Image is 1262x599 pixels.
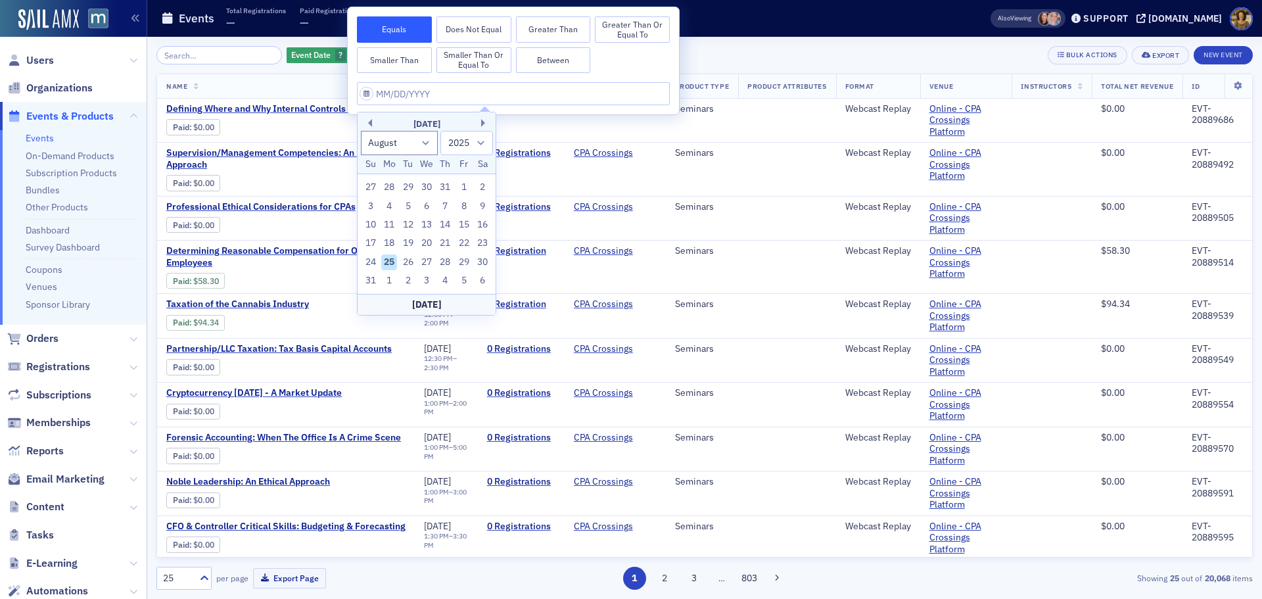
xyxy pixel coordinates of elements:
a: SailAMX [18,9,79,30]
a: Sponsor Library [26,299,90,310]
div: Choose Thursday, August 7th, 2025 [438,199,454,214]
a: Paid [173,362,189,372]
span: Taxation of the Cannabis Industry [166,299,387,310]
span: Users [26,53,54,68]
div: Choose Friday, August 15th, 2025 [456,217,472,233]
div: EVT-20889492 [1192,147,1243,170]
span: $0.00 [1101,520,1125,532]
span: Memberships [26,416,91,430]
span: : [173,495,193,505]
a: Tasks [7,528,54,542]
div: Seminars [675,299,729,310]
div: Paid: 0 - $0 [166,217,220,233]
button: Next Month [481,119,489,127]
div: Choose Wednesday, August 27th, 2025 [419,254,434,270]
span: CPA Crossings [574,299,657,310]
span: : [173,178,193,188]
div: Choose Monday, September 1st, 2025 [381,273,397,289]
div: – [424,443,468,460]
div: Choose Saturday, August 23rd, 2025 [475,235,490,251]
a: Professional Ethical Considerations for CPAs [166,201,387,213]
a: Online - CPA Crossings Platform [929,476,1003,511]
time: 12:30 PM [424,354,453,363]
span: $0.00 [1101,201,1125,212]
span: $94.34 [1101,298,1130,310]
a: 1 Registration [487,299,555,310]
div: Seminars [675,103,729,115]
a: Paid [173,276,189,286]
img: SailAMX [88,9,108,29]
div: Paid: 0 - $0 [166,359,220,375]
div: Choose Friday, August 22nd, 2025 [456,235,472,251]
a: CPA Crossings [574,245,633,257]
div: Choose Sunday, August 10th, 2025 [363,217,379,233]
span: Determining Reasonable Compensation for Owner Employees [166,245,406,268]
div: Webcast Replay [845,299,911,310]
span: : [173,451,193,461]
div: Seminars [675,147,729,159]
button: Equals [357,16,432,43]
div: Webcast Replay [845,476,911,488]
span: $94.34 [193,318,219,327]
div: Seminars [675,521,729,533]
span: : [173,276,193,286]
div: – [424,354,468,371]
span: [DATE] [424,475,451,487]
a: Users [7,53,54,68]
span: CPA Crossings [574,201,657,213]
button: Smaller Than [357,47,432,74]
div: Webcast Replay [845,521,911,533]
div: EVT-20889514 [1192,245,1243,268]
span: Reports [26,444,64,458]
span: Venue [929,82,954,91]
a: CPA Crossings [574,432,633,444]
time: 2:00 PM [424,318,449,327]
span: Tasks [26,528,54,542]
span: $0.00 [193,220,214,230]
div: [DATE] [358,118,496,131]
button: Export [1132,46,1189,64]
a: Paid [173,318,189,327]
a: Events [26,132,54,144]
time: 1:00 PM [424,398,449,408]
div: Mo [381,156,397,172]
div: Choose Sunday, August 31st, 2025 [363,273,379,289]
a: Registrations [7,360,90,374]
a: 0 Registrations [487,432,555,444]
span: : [173,540,193,550]
a: CPA Crossings [574,147,633,159]
div: Webcast Replay [845,432,911,444]
a: 0 Registrations [487,201,555,213]
div: Sa [475,156,490,172]
span: $0.00 [1101,387,1125,398]
span: $0.00 [1101,343,1125,354]
div: Paid: 0 - $0 [166,119,220,135]
a: Email Marketing [7,472,105,487]
div: Choose Tuesday, August 12th, 2025 [400,217,416,233]
span: Natalie Antonakas [1038,12,1052,26]
span: $0.00 [193,406,214,416]
span: Product Type [675,82,729,91]
div: Choose Thursday, August 28th, 2025 [438,254,454,270]
span: ID [1192,82,1200,91]
span: : [173,318,193,327]
button: 803 [738,567,761,590]
div: Seminars [675,343,729,355]
div: Choose Tuesday, August 26th, 2025 [400,254,416,270]
button: Between [516,47,591,74]
span: Registrations [26,360,90,374]
div: Webcast Replay [845,201,911,213]
a: Online - CPA Crossings Platform [929,432,1003,467]
div: – [424,532,468,549]
div: EVT-20889591 [1192,476,1243,499]
a: Paid [173,406,189,416]
a: Venues [26,281,57,293]
time: 1:00 PM [424,443,449,452]
a: Supervision/Management Competencies: An Ethical Approach [166,147,406,170]
a: Subscriptions [7,388,91,402]
div: Paid: 0 - $0 [166,537,220,552]
span: Partnership/LLC Taxation: Tax Basis Capital Accounts [166,343,392,355]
